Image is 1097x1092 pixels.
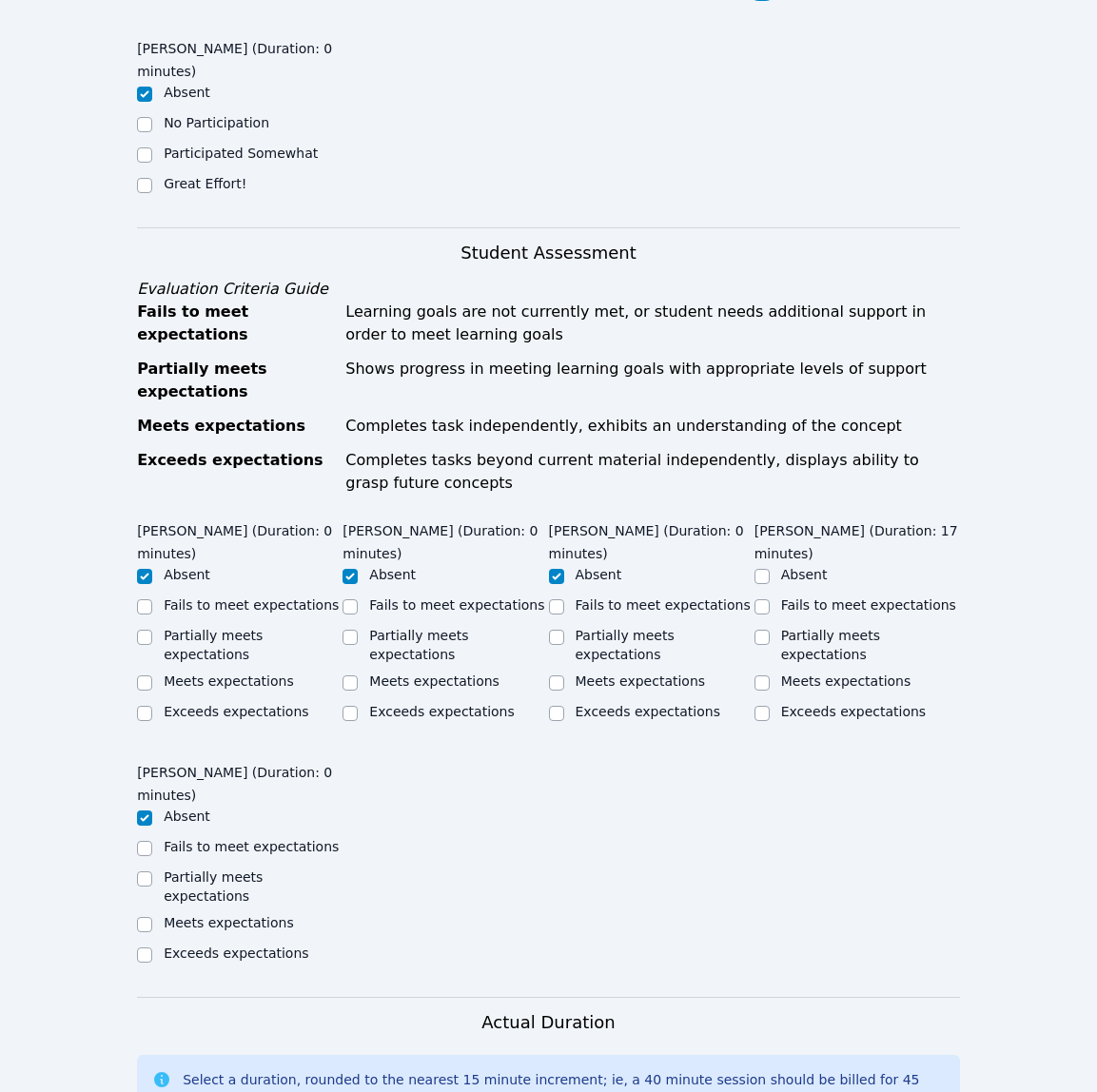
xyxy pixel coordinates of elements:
div: Partially meets expectations [137,358,334,403]
label: Fails to meet expectations [164,597,339,613]
label: Meets expectations [576,673,706,689]
div: Evaluation Criteria Guide [137,278,960,301]
legend: [PERSON_NAME] (Duration: 0 minutes) [343,514,548,565]
label: Partially meets expectations [164,628,263,662]
legend: [PERSON_NAME] (Duration: 0 minutes) [137,755,343,807]
label: Participated Somewhat [164,146,318,161]
label: Fails to meet expectations [369,597,544,613]
label: Great Effort! [164,176,246,191]
label: Absent [164,567,210,582]
div: Completes tasks beyond current material independently, displays ability to grasp future concepts [345,449,960,495]
div: Shows progress in meeting learning goals with appropriate levels of support [345,358,960,403]
div: Meets expectations [137,415,334,438]
label: Exceeds expectations [164,704,308,719]
label: Exceeds expectations [164,946,308,961]
label: Partially meets expectations [576,628,675,662]
label: No Participation [164,115,269,130]
label: Fails to meet expectations [164,839,339,854]
label: Exceeds expectations [369,704,514,719]
label: Partially meets expectations [369,628,468,662]
label: Meets expectations [369,673,500,689]
legend: [PERSON_NAME] (Duration: 0 minutes) [549,514,754,565]
label: Exceeds expectations [576,704,720,719]
div: Exceeds expectations [137,449,334,495]
label: Exceeds expectations [781,704,926,719]
label: Meets expectations [164,915,294,930]
label: Meets expectations [781,673,911,689]
div: Learning goals are not currently met, or student needs additional support in order to meet learni... [345,301,960,346]
label: Absent [369,567,416,582]
label: Fails to meet expectations [576,597,751,613]
label: Partially meets expectations [164,869,263,904]
label: Absent [576,567,622,582]
legend: [PERSON_NAME] (Duration: 0 minutes) [137,514,343,565]
legend: [PERSON_NAME] (Duration: 0 minutes) [137,31,343,83]
h3: Actual Duration [481,1009,615,1036]
label: Meets expectations [164,673,294,689]
label: Absent [164,85,210,100]
div: Fails to meet expectations [137,301,334,346]
label: Absent [781,567,828,582]
legend: [PERSON_NAME] (Duration: 17 minutes) [754,514,960,565]
label: Fails to meet expectations [781,597,956,613]
h3: Student Assessment [137,240,960,266]
div: Completes task independently, exhibits an understanding of the concept [345,415,960,438]
label: Absent [164,809,210,824]
label: Partially meets expectations [781,628,880,662]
